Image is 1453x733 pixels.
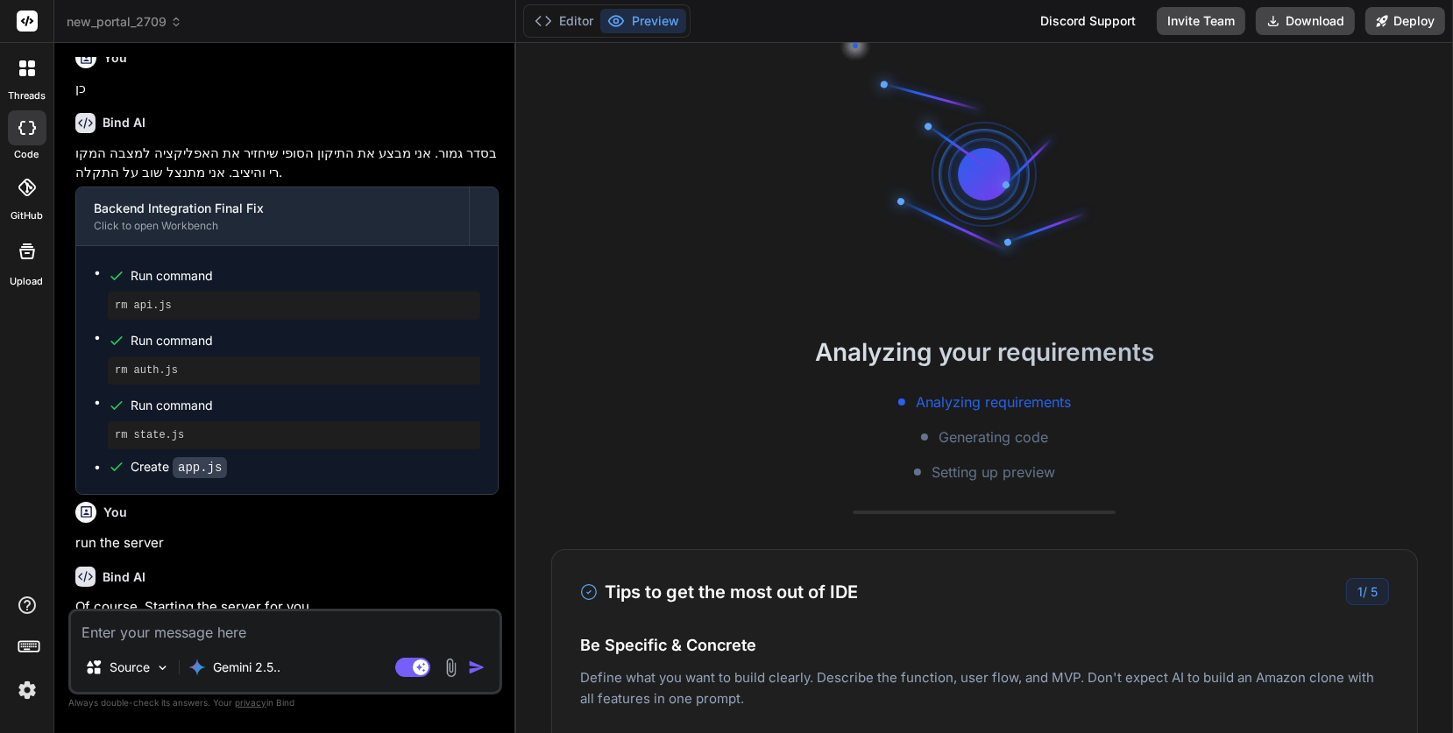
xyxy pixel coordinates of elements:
[11,274,44,289] label: Upload
[68,694,502,711] p: Always double-check its answers. Your in Bind
[131,332,480,349] span: Run command
[173,457,227,478] code: app.js
[468,659,486,676] img: icon
[75,533,499,553] p: run the server
[939,426,1048,448] span: Generating code
[15,147,39,162] label: code
[103,568,145,586] h6: Bind AI
[441,658,461,678] img: attachment
[103,114,145,131] h6: Bind AI
[94,219,451,233] div: Click to open Workbench
[528,9,600,33] button: Editor
[94,200,451,217] div: Backend Integration Final Fix
[213,659,280,676] p: Gemini 2.5..
[516,334,1453,370] h2: Analyzing your requirements
[11,208,43,223] label: GitHub
[115,299,473,313] pre: rm api.js
[131,397,480,414] span: Run command
[115,428,473,442] pre: rm state.js
[600,9,686,33] button: Preview
[103,49,127,67] h6: You
[1157,7,1245,35] button: Invite Team
[932,462,1055,483] span: Setting up preview
[235,697,266,708] span: privacy
[1365,7,1445,35] button: Deploy
[1030,7,1146,35] div: Discord Support
[75,144,499,183] p: בסדר גמור. אני מבצע את התיקון הסופי שיחזיר את האפליקציה למצבה המקורי והיציב. אני מתנצל שוב על התקלה.
[1357,584,1363,599] span: 1
[131,267,480,285] span: Run command
[115,363,473,377] pre: rm auth.js
[916,391,1071,412] span: Analyzing requirements
[110,659,150,676] p: Source
[75,597,499,617] p: Of course. Starting the server for you.
[1346,578,1389,605] div: /
[131,458,227,476] div: Create
[1256,7,1355,35] button: Download
[103,504,127,521] h6: You
[8,88,46,103] label: threads
[1371,584,1378,599] span: 5
[155,660,170,675] img: Pick Models
[580,633,1389,657] h4: Be Specific & Concrete
[76,187,469,245] button: Backend Integration Final FixClick to open Workbench
[188,659,206,676] img: Gemini 2.5 Pro
[12,675,42,705] img: settings
[75,79,499,99] p: כן
[580,579,858,605] h3: Tips to get the most out of IDE
[67,13,182,31] span: new_portal_2709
